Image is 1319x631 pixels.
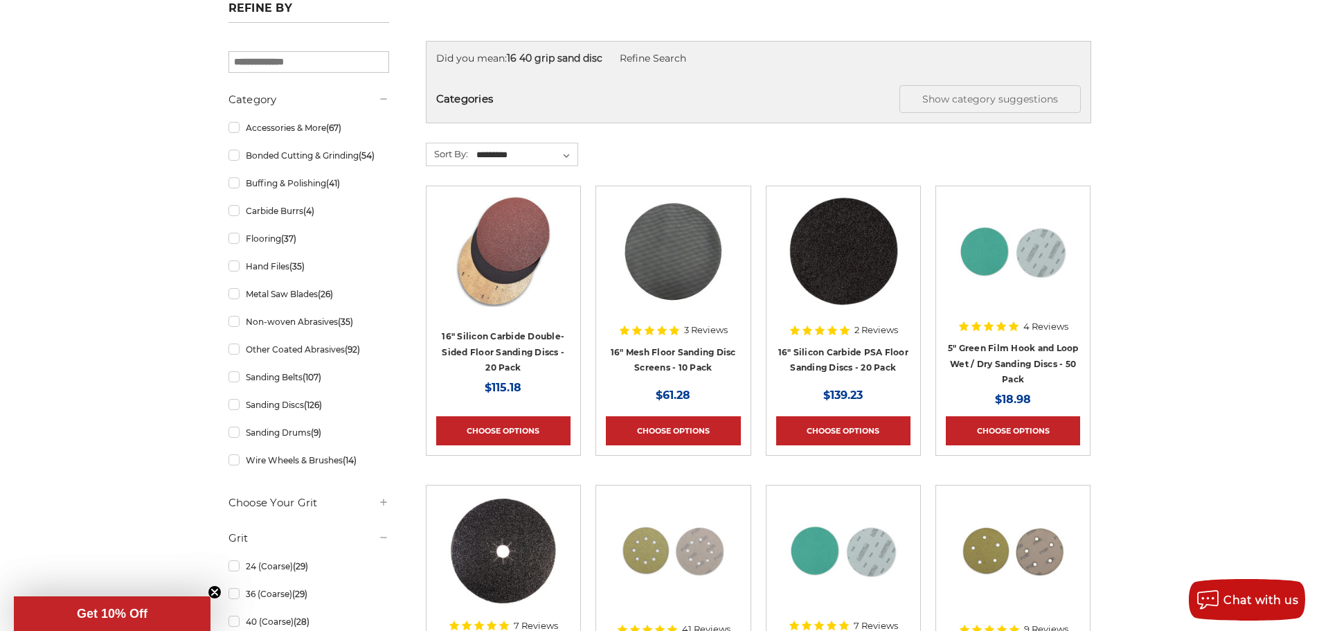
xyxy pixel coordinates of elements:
span: 7 Reviews [854,621,898,630]
a: Side-by-side 5-inch green film hook and loop sanding disc p60 grit and loop back [946,196,1080,330]
span: (4) [303,206,314,216]
a: Buffing & Polishing [228,171,389,195]
h5: Choose Your Grit [228,495,389,511]
span: 4 Reviews [1023,322,1068,331]
a: Accessories & More [228,116,389,140]
select: Sort By: [474,145,577,166]
button: Show category suggestions [899,85,1081,113]
h5: Refine by [228,1,389,23]
label: Sort By: [427,143,468,164]
a: 5 inch 8 hole gold velcro disc stack [606,495,740,630]
a: Choose Options [946,416,1080,445]
span: 7 Reviews [514,621,558,630]
a: 24 (Coarse) [228,554,389,578]
a: Choose Options [606,416,740,445]
a: Sanding Drums [228,420,389,445]
a: Flooring [228,226,389,251]
a: Silicon Carbide 16" x 2" Cloth Floor Sanding Discs [436,495,571,630]
a: 5" Green Film Hook and Loop Wet / Dry Sanding Discs - 50 Pack [948,343,1079,384]
a: Sanding Belts [228,365,389,389]
img: Silicon Carbide 16" PSA Floor Sanding Disc [788,196,899,307]
a: Sanding Discs [228,393,389,417]
span: (29) [292,589,307,599]
span: $61.28 [656,389,690,402]
a: 5 inch 5 hole hook and loop sanding disc [946,495,1080,630]
span: 3 Reviews [684,326,728,335]
a: Carbide Burrs [228,199,389,223]
img: 6-inch 60-grit green film hook and loop sanding discs with fast cutting aluminum oxide for coarse... [788,495,899,606]
img: Side-by-side 5-inch green film hook and loop sanding disc p60 grit and loop back [958,196,1068,307]
span: (41) [326,178,340,188]
span: (107) [303,372,321,382]
a: Bonded Cutting & Grinding [228,143,389,168]
h5: Category [228,91,389,108]
span: (35) [338,317,353,327]
a: 16" Floor Sanding Mesh Screen [606,196,740,330]
a: 16" Silicon Carbide PSA Floor Sanding Discs - 20 Pack [778,347,908,373]
div: Did you mean: [436,51,1081,66]
span: (28) [294,616,309,627]
button: Chat with us [1189,579,1305,621]
span: (14) [343,455,357,465]
a: Choose Options [776,416,910,445]
span: (9) [311,427,321,438]
span: Chat with us [1223,594,1298,607]
a: Metal Saw Blades [228,282,389,306]
a: Wire Wheels & Brushes [228,448,389,472]
span: Get 10% Off [77,607,147,621]
div: Get 10% OffClose teaser [14,596,210,631]
h5: Categories [436,85,1081,113]
a: 16" Mesh Floor Sanding Disc Screens - 10 Pack [611,347,736,373]
h5: Grit [228,530,389,546]
span: (37) [281,233,296,244]
span: 2 Reviews [854,326,898,335]
img: Silicon Carbide 16" x 2" Cloth Floor Sanding Discs [448,495,559,606]
a: 16" Silicon Carbide Double-Sided Floor Sanding Discs - 20 Pack [442,331,564,373]
span: (126) [304,400,322,410]
a: Non-woven Abrasives [228,310,389,334]
img: Silicon Carbide 16" Double-Sided Floor Sanding Discs [448,196,559,307]
a: Silicon Carbide 16" Double-Sided Floor Sanding Discs [436,196,571,330]
span: (29) [293,561,308,571]
img: 5 inch 8 hole gold velcro disc stack [618,495,728,606]
a: Silicon Carbide 16" PSA Floor Sanding Disc [776,196,910,330]
span: (67) [326,123,341,133]
img: 16" Floor Sanding Mesh Screen [618,196,728,307]
img: 5 inch 5 hole hook and loop sanding disc [958,495,1068,606]
a: Hand Files [228,254,389,278]
strong: 16 40 grip sand disc [507,52,602,64]
a: Other Coated Abrasives [228,337,389,362]
span: $18.98 [995,393,1031,406]
span: (54) [359,150,375,161]
a: 36 (Coarse) [228,582,389,606]
span: (35) [289,261,305,272]
a: 6-inch 60-grit green film hook and loop sanding discs with fast cutting aluminum oxide for coarse... [776,495,910,630]
a: Refine Search [620,52,686,64]
a: Choose Options [436,416,571,445]
button: Close teaser [208,585,222,599]
span: (92) [345,344,360,355]
span: (26) [318,289,333,299]
span: $115.18 [485,381,521,394]
span: $139.23 [823,389,863,402]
